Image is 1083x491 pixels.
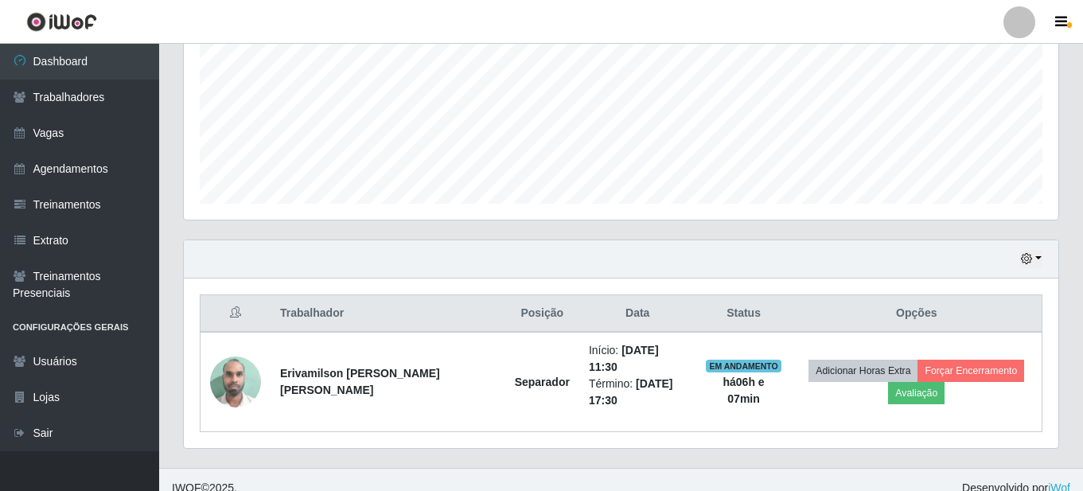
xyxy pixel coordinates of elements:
li: Término: [589,376,687,409]
button: Adicionar Horas Extra [808,360,917,382]
button: Forçar Encerramento [917,360,1024,382]
strong: Erivamilson [PERSON_NAME] [PERSON_NAME] [280,367,440,396]
th: Posição [505,295,579,333]
th: Opções [792,295,1042,333]
time: [DATE] 11:30 [589,344,659,373]
strong: há 06 h e 07 min [723,376,764,405]
strong: Separador [515,376,570,388]
th: Data [579,295,696,333]
th: Trabalhador [271,295,505,333]
img: 1751466407656.jpeg [210,348,261,415]
button: Avaliação [888,382,945,404]
span: EM ANDAMENTO [706,360,781,372]
th: Status [696,295,792,333]
img: CoreUI Logo [26,12,97,32]
li: Início: [589,342,687,376]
